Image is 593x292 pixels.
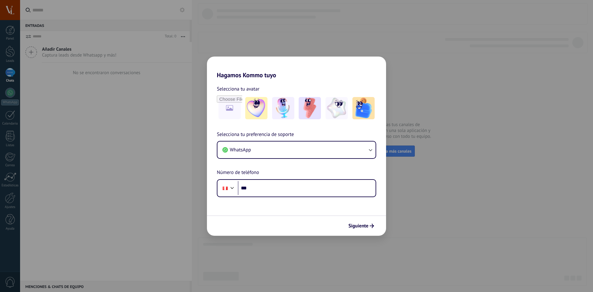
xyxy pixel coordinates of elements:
span: WhatsApp [230,147,251,153]
button: Siguiente [346,221,377,231]
div: Peru: + 51 [219,182,231,195]
img: -2.jpeg [272,97,294,119]
button: WhatsApp [217,142,376,158]
img: -1.jpeg [245,97,267,119]
img: -3.jpeg [299,97,321,119]
img: -4.jpeg [326,97,348,119]
img: -5.jpeg [352,97,375,119]
span: Selecciona tu avatar [217,85,259,93]
span: Siguiente [348,224,368,228]
h2: Hagamos Kommo tuyo [207,57,386,79]
span: Número de teléfono [217,169,259,177]
span: Selecciona tu preferencia de soporte [217,131,294,139]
